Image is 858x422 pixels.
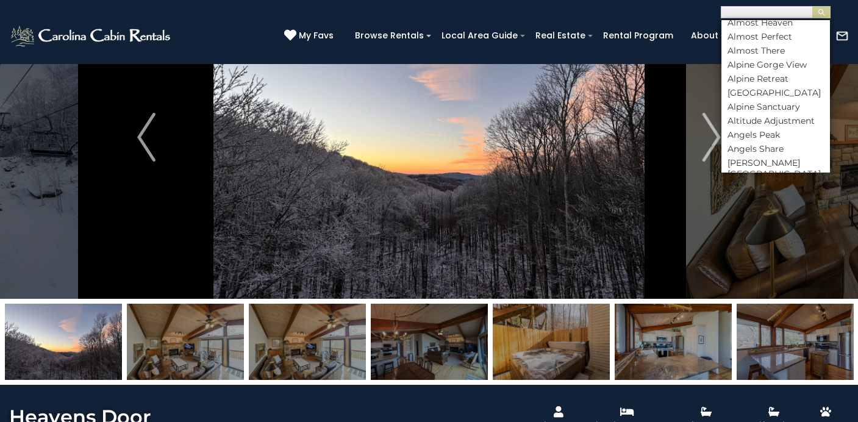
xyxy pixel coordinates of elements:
[737,304,854,380] img: 163451806
[371,304,488,380] img: 167499034
[721,129,830,140] li: Angels Peak
[493,304,610,380] img: 163451832
[721,59,830,70] li: Alpine Gorge View
[702,113,721,162] img: arrow
[835,29,849,43] img: mail-regular-white.png
[721,31,830,42] li: Almost Perfect
[721,115,830,126] li: Altitude Adjustment
[9,24,174,48] img: White-1-2.png
[721,143,830,154] li: Angels Share
[721,101,830,112] li: Alpine Sanctuary
[597,26,679,45] a: Rental Program
[721,73,830,84] li: Alpine Retreat
[299,29,334,42] span: My Favs
[721,17,830,28] li: Almost Heaven
[435,26,524,45] a: Local Area Guide
[721,157,830,179] li: [PERSON_NAME][GEOGRAPHIC_DATA]
[721,45,830,56] li: Almost There
[349,26,430,45] a: Browse Rentals
[249,304,366,380] img: 169221980
[529,26,592,45] a: Real Estate
[5,304,122,380] img: 169221888
[721,87,830,98] li: [GEOGRAPHIC_DATA]
[137,113,156,162] img: arrow
[127,304,244,380] img: 169221971
[685,26,724,45] a: About
[284,29,337,43] a: My Favs
[615,304,732,380] img: 163451807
